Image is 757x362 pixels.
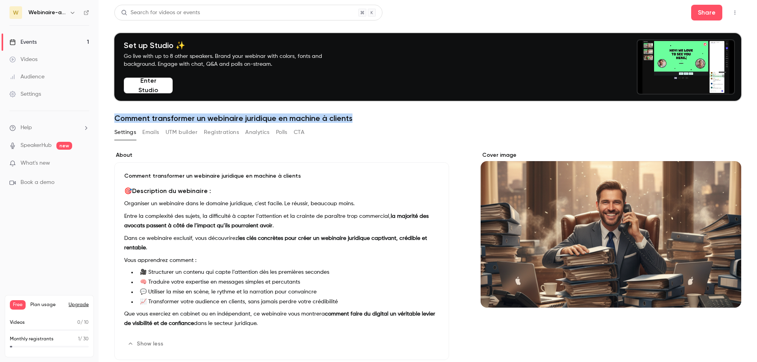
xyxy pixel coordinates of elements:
label: Cover image [481,151,741,159]
h6: Webinaire-avocats [28,9,66,17]
h3: 🎯 [124,186,439,196]
li: 📈 Transformer votre audience en clients, sans jamais perdre votre crédibilité [137,298,439,306]
button: Analytics [245,126,270,139]
p: Comment transformer un webinaire juridique en machine à clients [124,172,439,180]
iframe: Noticeable Trigger [80,160,89,167]
p: Vous apprendrez comment : [124,256,439,265]
div: Audience [9,73,45,81]
button: Enter Studio [124,78,173,93]
p: Que vous exerciez en cabinet ou en indépendant, ce webinaire vous montrera dans le secteur juridi... [124,309,439,328]
p: Videos [10,319,25,326]
span: 0 [77,320,80,325]
h4: Set up Studio ✨ [124,41,341,50]
div: Videos [9,56,37,63]
span: Free [10,300,26,310]
button: Show less [124,338,168,350]
div: Search for videos or events [121,9,200,17]
p: Monthly registrants [10,336,54,343]
p: Entre la complexité des sujets, la difficulté à capter l’attention et la crainte de paraître trop... [124,212,439,230]
li: help-dropdown-opener [9,124,89,132]
div: Settings [9,90,41,98]
button: Registrations [204,126,239,139]
span: W [13,9,19,17]
section: Cover image [481,151,741,308]
a: SpeakerHub [21,141,52,150]
span: Help [21,124,32,132]
span: new [56,142,72,150]
label: About [114,151,449,159]
strong: les clés concrètes pour créer un webinaire juridique captivant, crédible et rentable [124,236,427,251]
p: Organiser un webinaire dans le domaine juridique, c’est facile. Le réussir, beaucoup moins. [124,199,439,208]
p: / 30 [78,336,89,343]
button: Upgrade [69,302,89,308]
li: 🧠 Traduire votre expertise en messages simples et percutants [137,278,439,286]
button: Emails [142,126,159,139]
li: 🎥 Structurer un contenu qui capte l’attention dès les premières secondes [137,268,439,277]
button: Share [691,5,722,20]
li: 💬 Utiliser la mise en scène, le rythme et la narration pour convaincre [137,288,439,296]
button: CTA [294,126,304,139]
span: 1 [78,337,80,342]
span: Plan usage [30,302,64,308]
p: Go live with up to 8 other speakers. Brand your webinar with colors, fonts and background. Engage... [124,52,341,68]
strong: Description du webinaire : [132,187,211,195]
span: Book a demo [21,178,54,187]
p: Dans ce webinaire exclusif, vous découvrirez . [124,234,439,252]
button: Settings [114,126,136,139]
p: / 10 [77,319,89,326]
span: What's new [21,159,50,167]
button: UTM builder [166,126,198,139]
h1: Comment transformer un webinaire juridique en machine à clients [114,113,741,123]
div: Events [9,38,37,46]
button: Polls [276,126,287,139]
